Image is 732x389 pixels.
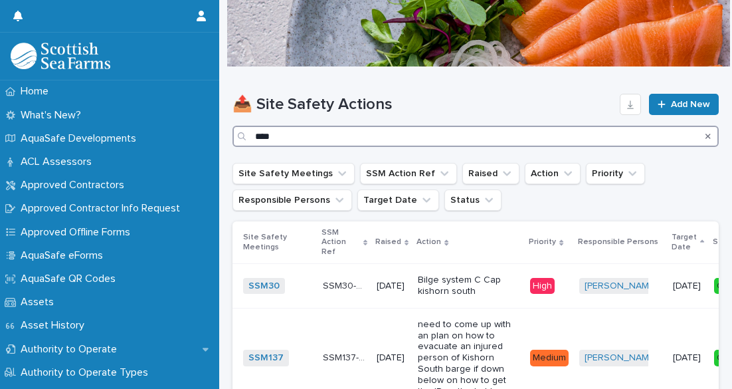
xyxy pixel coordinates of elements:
[243,230,314,255] p: Site Safety Meetings
[232,95,614,114] h1: 📤 Site Safety Actions
[585,281,657,292] a: [PERSON_NAME]
[672,230,697,255] p: Target Date
[248,281,280,292] a: SSM30
[323,350,369,364] p: SSM137-ACT73
[418,275,519,297] p: Bilge system C Cap kishorn south
[530,278,555,295] div: High
[232,163,355,184] button: Site Safety Meetings
[671,100,710,109] span: Add New
[15,273,126,285] p: AquaSafe QR Codes
[529,235,556,249] p: Priority
[377,352,407,364] p: [DATE]
[232,126,719,147] input: Search
[15,202,191,215] p: Approved Contractor Info Request
[321,225,360,259] p: SSM Action Ref
[444,190,502,211] button: Status
[462,163,519,184] button: Raised
[578,235,658,249] p: Responsible Persons
[525,163,581,184] button: Action
[15,296,64,309] p: Assets
[15,319,95,332] p: Asset History
[15,179,135,192] p: Approved Contractors
[586,163,645,184] button: Priority
[377,281,407,292] p: [DATE]
[15,343,128,356] p: Authority to Operate
[15,366,159,379] p: Authority to Operate Types
[360,163,457,184] button: SSM Action Ref
[416,235,441,249] p: Action
[15,132,147,145] p: AquaSafe Developments
[649,94,719,115] a: Add New
[232,190,352,211] button: Responsible Persons
[15,249,114,262] p: AquaSafe eForms
[585,352,657,364] a: [PERSON_NAME]
[673,281,703,292] p: [DATE]
[323,278,369,292] p: SSM30-ACT22
[530,350,569,366] div: Medium
[248,352,284,364] a: SSM137
[15,226,141,239] p: Approved Offline Forms
[673,352,703,364] p: [DATE]
[15,109,92,122] p: What's New?
[11,43,110,69] img: bPIBxiqnSb2ggTQWdOVV
[357,190,439,211] button: Target Date
[15,85,59,98] p: Home
[15,156,102,168] p: ACL Assessors
[375,235,401,249] p: Raised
